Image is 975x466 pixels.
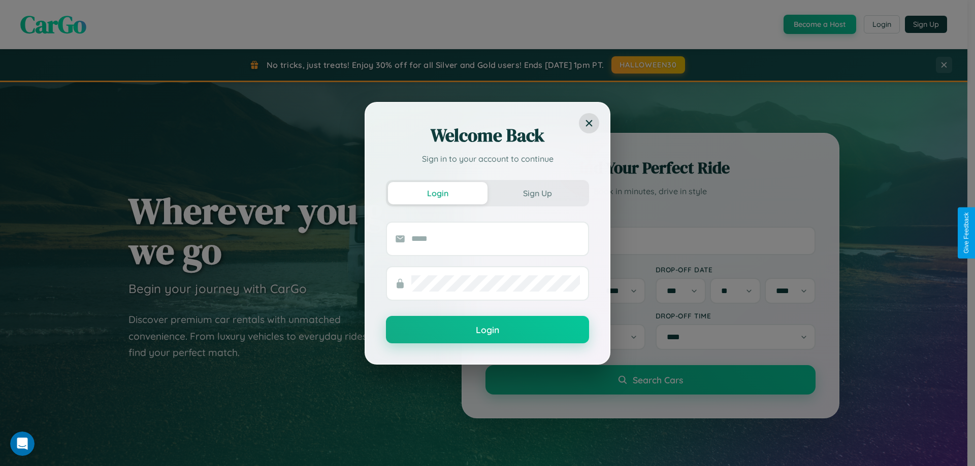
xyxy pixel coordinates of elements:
[487,182,587,204] button: Sign Up
[963,212,970,254] div: Give Feedback
[386,123,589,148] h2: Welcome Back
[10,432,35,456] iframe: Intercom live chat
[386,316,589,343] button: Login
[388,182,487,204] button: Login
[386,153,589,165] p: Sign in to your account to continue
